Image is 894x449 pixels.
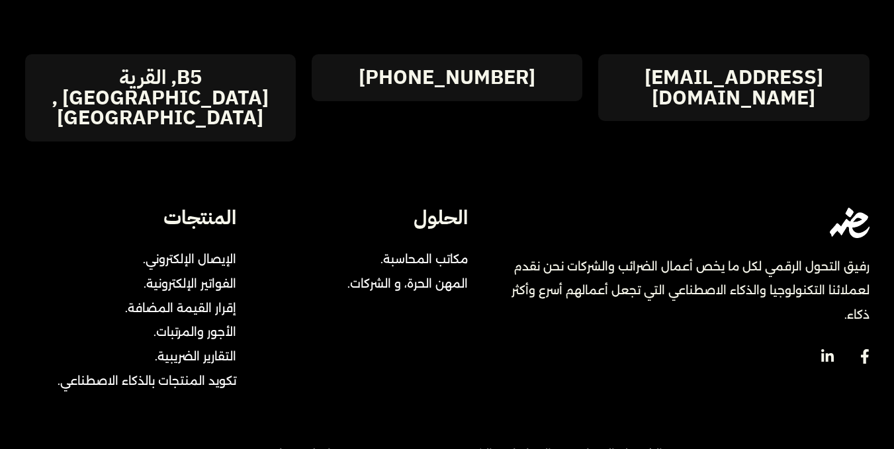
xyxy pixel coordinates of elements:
a: الأجور والمرتبات. [58,320,236,345]
h4: B5, القرية [GEOGRAPHIC_DATA] , [GEOGRAPHIC_DATA] [25,67,296,128]
span: إقرار القيمة المضافة. [125,296,236,321]
span: الإيصال الإلكتروني. [143,247,236,272]
a: المهن الحرة، و الشركات. [341,272,468,296]
a: الفواتير الإلكترونية. [58,272,236,296]
span: الفواتير الإلكترونية. [144,272,236,296]
a: التقارير الضريبية. [58,345,236,369]
a: الإيصال الإلكتروني. [58,247,236,272]
span: الأجور والمرتبات. [154,320,236,345]
h4: المنتجات [25,208,236,227]
a: [PHONE_NUMBER] [359,67,535,87]
img: eDariba [830,208,870,238]
div: رفيق التحول الرقمي لكل ما يخص أعمال الضرائب والشركات نحن نقدم لعملائنا التكنولوجيا والذكاء الاصطن... [489,255,869,327]
a: مكاتب المحاسبة. [341,247,468,272]
a: تكويد المنتجات بالذكاء الاصطناعي. [58,369,236,393]
span: مكاتب المحاسبة. [374,247,468,272]
a: إقرار القيمة المضافة. [58,296,236,321]
a: [EMAIL_ADDRESS][DOMAIN_NAME] [598,67,869,108]
span: التقارير الضريبية. [155,345,236,369]
h4: الحلول [257,208,468,227]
